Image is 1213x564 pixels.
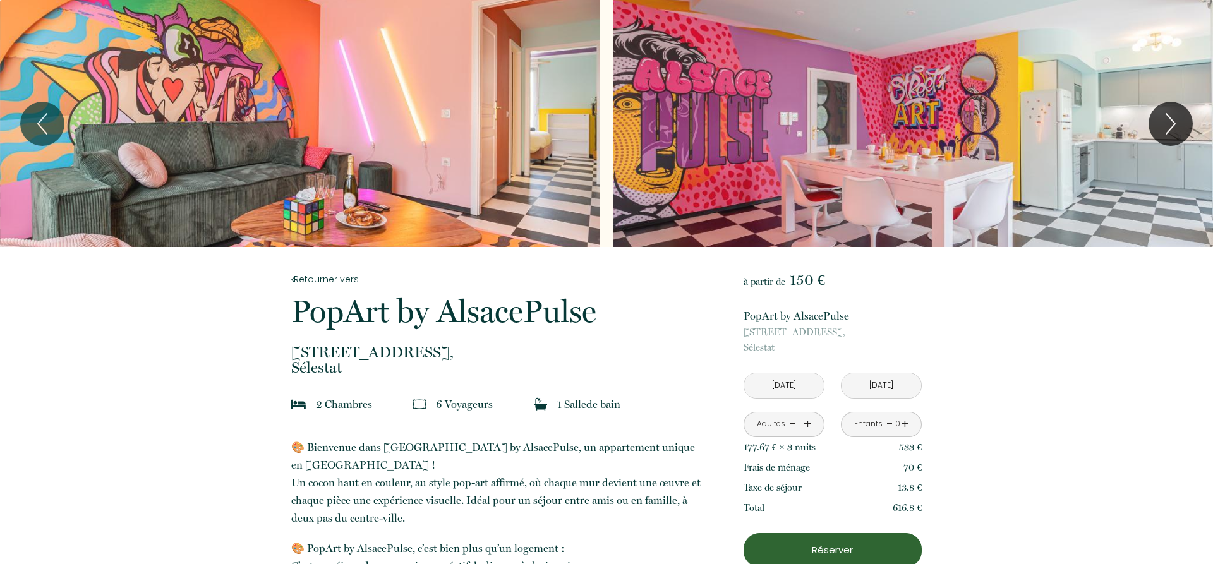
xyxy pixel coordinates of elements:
button: Next [1149,102,1193,146]
p: PopArt by AlsacePulse [291,296,706,327]
p: 177.67 € × 3 nuit [744,440,816,455]
p: Total [744,500,764,515]
p: 70 € [903,460,922,475]
p: Frais de ménage [744,460,810,475]
span: [STREET_ADDRESS], [291,345,706,360]
a: + [901,414,908,434]
div: 1 [797,418,803,430]
p: 616.8 € [893,500,922,515]
p: PopArt by AlsacePulse [744,307,922,325]
p: 6 Voyageur [436,395,493,413]
p: 1 Salle de bain [557,395,620,413]
input: Arrivée [744,373,824,398]
a: - [886,414,893,434]
p: 13.8 € [898,480,922,495]
span: s [812,441,816,453]
p: Taxe de séjour [744,480,802,495]
span: [STREET_ADDRESS], [744,325,922,340]
input: Départ [842,373,921,398]
p: 533 € [899,440,922,455]
img: guests [413,398,426,411]
p: Sélestat [744,325,922,355]
span: à partir de [744,276,785,287]
p: Sélestat [291,345,706,375]
a: - [789,414,796,434]
div: Adultes [757,418,785,430]
p: 2 Chambre [316,395,372,413]
a: Retourner vers [291,272,706,286]
div: Enfants [854,418,883,430]
div: 0 [895,418,901,430]
button: Previous [20,102,64,146]
p: Réserver [748,543,917,558]
span: s [488,398,493,411]
a: + [804,414,811,434]
span: s [368,398,372,411]
p: 🎨 Bienvenue dans [GEOGRAPHIC_DATA] by AlsacePulse, un appartement unique en [GEOGRAPHIC_DATA] ! U... [291,438,706,527]
span: 150 € [790,271,825,289]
